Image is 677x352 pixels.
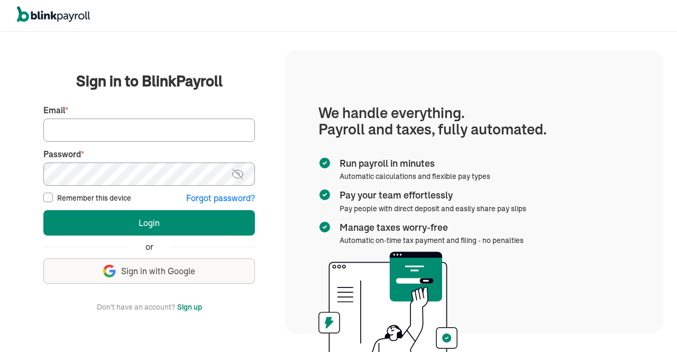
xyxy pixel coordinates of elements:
span: Sign in to BlinkPayroll [76,70,223,92]
span: Pay people with direct deposit and easily share pay slips [340,204,526,213]
button: Sign in with Google [43,258,255,284]
span: Don't have an account? [97,301,175,313]
span: Sign in with Google [121,265,195,277]
input: Your email address [43,119,255,142]
img: eye [231,168,244,180]
button: Sign up [177,301,202,313]
span: Automatic calculations and flexible pay types [340,172,490,181]
button: Forgot password? [186,192,255,204]
label: Remember this device [57,193,131,203]
label: Password [43,148,255,160]
img: checkmark [318,157,331,169]
h1: We handle everything. Payroll and taxes, fully automated. [318,105,629,138]
span: or [145,241,153,253]
span: Run payroll in minutes [340,157,486,170]
img: checkmark [318,221,331,233]
button: Login [43,210,255,236]
span: Pay your team effortlessly [340,188,522,202]
span: Manage taxes worry-free [340,221,519,234]
span: Automatic on-time tax payment and filing - no penalties [340,236,524,245]
img: checkmark [318,188,331,201]
img: google [103,265,116,277]
label: Email [43,104,255,116]
img: logo [17,6,90,22]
